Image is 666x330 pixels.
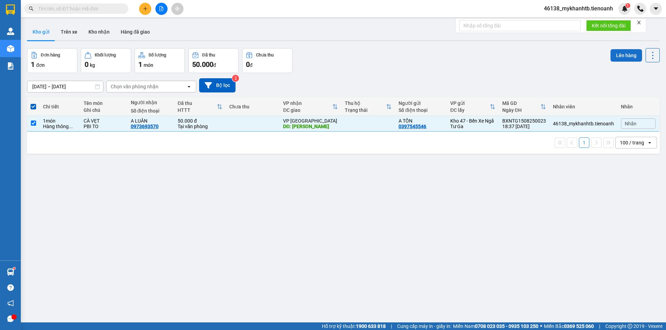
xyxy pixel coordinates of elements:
span: đơn [36,62,45,68]
span: 1 [138,60,142,69]
span: món [144,62,153,68]
input: Nhập số tổng đài [459,20,581,31]
div: A TÔN [399,118,443,124]
div: Mã GD [502,100,540,106]
span: close [637,20,641,25]
input: Select a date range. [27,81,103,92]
div: HTTT [178,107,217,113]
div: Tại văn phòng [178,124,222,129]
button: 1 [579,137,589,148]
span: file-add [159,6,164,11]
div: Ngày ĐH [502,107,540,113]
strong: 0708 023 035 - 0935 103 250 [475,323,538,329]
div: Số điện thoại [131,108,171,114]
span: A HOÀNG - 0908977678 [31,20,92,26]
button: Đã thu50.000đ [188,48,239,73]
div: Chi tiết [43,104,76,109]
div: 50.000 đ [178,118,222,124]
strong: 1900 633 818 [356,323,386,329]
div: VP gửi [450,100,490,106]
strong: Nhận: [7,50,81,88]
strong: 0369 525 060 [564,323,594,329]
span: plus [143,6,148,11]
div: 46138_mykhanhtb.tienoanh [553,121,614,126]
div: Hàng thông thường [43,124,76,129]
span: Kết nối tổng đài [592,22,625,29]
th: Toggle SortBy [447,98,499,116]
button: Kho nhận [83,24,115,40]
div: Chưa thu [229,104,276,109]
span: kg [90,62,95,68]
span: đ [250,62,253,68]
span: notification [7,300,14,306]
sup: 2 [232,75,239,82]
sup: 1 [13,267,15,269]
sup: 1 [625,3,630,8]
div: 100 / trang [620,139,644,146]
div: Số điện thoại [399,107,443,113]
span: message [7,315,14,322]
span: 50.000 [192,60,213,69]
span: ... [69,124,73,129]
div: 1 món [43,118,76,124]
span: question-circle [7,284,14,291]
div: 0397545546 [399,124,426,129]
div: ĐC giao [283,107,332,113]
span: Miền Bắc [544,322,594,330]
span: Kho 47 - Bến Xe Ngã Tư Ga [31,4,91,19]
span: 0 [85,60,88,69]
img: warehouse-icon [7,45,14,52]
button: Kho gửi [27,24,55,40]
button: Kết nối tổng đài [586,20,631,31]
div: Đã thu [178,100,217,106]
div: CÀ VẸT [84,118,124,124]
button: Hàng đã giao [115,24,155,40]
span: caret-down [653,6,659,12]
div: Chưa thu [256,53,274,57]
span: Gửi: [31,4,91,19]
img: logo-vxr [6,5,15,15]
th: Toggle SortBy [174,98,226,116]
button: plus [139,3,151,15]
div: Người nhận [131,100,171,105]
span: search [29,6,34,11]
div: Người gửi [399,100,443,106]
button: Trên xe [55,24,83,40]
span: 19:55:12 [DATE] [41,40,81,46]
span: 46138_mykhanhtb.tienoanh - In: [31,34,101,46]
button: caret-down [650,3,662,15]
span: | [599,322,600,330]
div: Trạng thái [345,107,386,113]
div: A LUÂN [131,118,171,124]
button: Đơn hàng1đơn [27,48,77,73]
th: Toggle SortBy [499,98,549,116]
th: Toggle SortBy [280,98,341,116]
span: BXNTG1508250024 - [31,27,101,46]
button: Số lượng1món [135,48,185,73]
div: DĐ: BẢO LỘC [283,124,338,129]
span: copyright [627,324,632,329]
span: Nhãn [625,121,637,126]
div: 18:37 [DATE] [502,124,546,129]
span: 46138_mykhanhtb.tienoanh [538,4,618,13]
span: 0 [246,60,250,69]
span: 1 [31,60,35,69]
div: Chọn văn phòng nhận [111,83,159,90]
img: solution-icon [7,62,14,70]
button: file-add [155,3,168,15]
svg: open [647,140,652,145]
button: Lên hàng [610,49,642,62]
svg: open [186,84,192,89]
div: Tên món [84,100,124,106]
div: Kho 47 - Bến Xe Ngã Tư Ga [450,118,495,129]
div: Nhân viên [553,104,614,109]
div: Ghi chú [84,107,124,113]
button: aim [171,3,183,15]
div: Đã thu [202,53,215,57]
img: warehouse-icon [7,28,14,35]
span: Miền Nam [453,322,538,330]
button: Chưa thu0đ [242,48,292,73]
button: Khối lượng0kg [81,48,131,73]
span: Cung cấp máy in - giấy in: [397,322,451,330]
span: đ [213,62,216,68]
